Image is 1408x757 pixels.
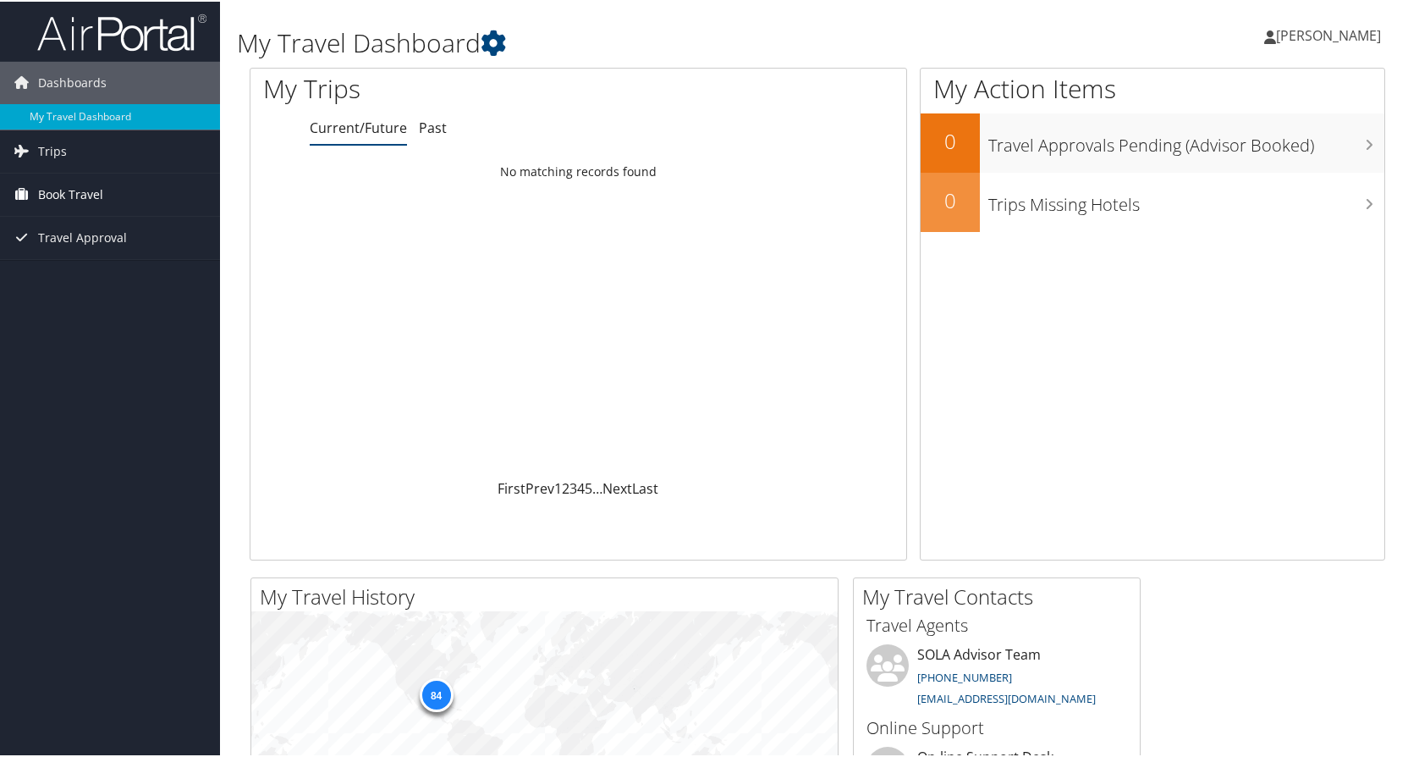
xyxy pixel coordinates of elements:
[917,668,1012,683] a: [PHONE_NUMBER]
[38,215,127,257] span: Travel Approval
[585,478,592,496] a: 5
[38,172,103,214] span: Book Travel
[1276,25,1381,43] span: [PERSON_NAME]
[921,69,1384,105] h1: My Action Items
[866,715,1127,738] h3: Online Support
[38,60,107,102] span: Dashboards
[917,689,1096,705] a: [EMAIL_ADDRESS][DOMAIN_NAME]
[592,478,602,496] span: …
[632,478,658,496] a: Last
[419,117,447,135] a: Past
[562,478,569,496] a: 2
[525,478,554,496] a: Prev
[38,129,67,171] span: Trips
[921,185,980,213] h2: 0
[921,112,1384,171] a: 0Travel Approvals Pending (Advisor Booked)
[260,581,838,610] h2: My Travel History
[921,171,1384,230] a: 0Trips Missing Hotels
[988,183,1384,215] h3: Trips Missing Hotels
[602,478,632,496] a: Next
[988,124,1384,156] h3: Travel Approvals Pending (Advisor Booked)
[419,677,453,710] div: 84
[577,478,585,496] a: 4
[250,155,906,185] td: No matching records found
[237,24,1011,59] h1: My Travel Dashboard
[498,478,525,496] a: First
[554,478,562,496] a: 1
[37,11,206,51] img: airportal-logo.png
[263,69,620,105] h1: My Trips
[310,117,407,135] a: Current/Future
[1264,8,1398,59] a: [PERSON_NAME]
[921,125,980,154] h2: 0
[858,643,1136,712] li: SOLA Advisor Team
[866,612,1127,636] h3: Travel Agents
[569,478,577,496] a: 3
[862,581,1140,610] h2: My Travel Contacts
